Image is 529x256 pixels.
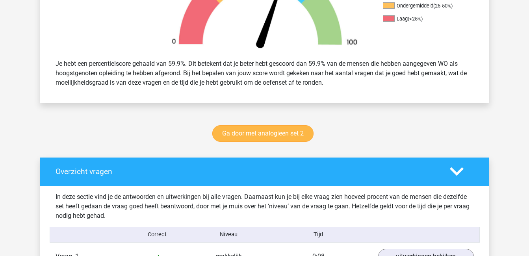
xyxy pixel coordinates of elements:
li: Ondergemiddeld [383,2,462,9]
h4: Overzicht vragen [56,167,438,176]
div: In deze sectie vind je de antwoorden en uitwerkingen bij alle vragen. Daarnaast kun je bij elke v... [50,192,480,221]
div: (<25%) [408,16,423,22]
li: Laag [383,15,462,22]
div: Je hebt een percentielscore gehaald van 59.9%. Dit betekent dat je beter hebt gescoord dan 59.9% ... [50,56,480,91]
div: Correct [121,230,193,239]
a: Ga door met analogieen set 2 [212,125,314,142]
div: Tijd [264,230,372,239]
div: Niveau [193,230,265,239]
div: (25-50%) [433,3,453,9]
